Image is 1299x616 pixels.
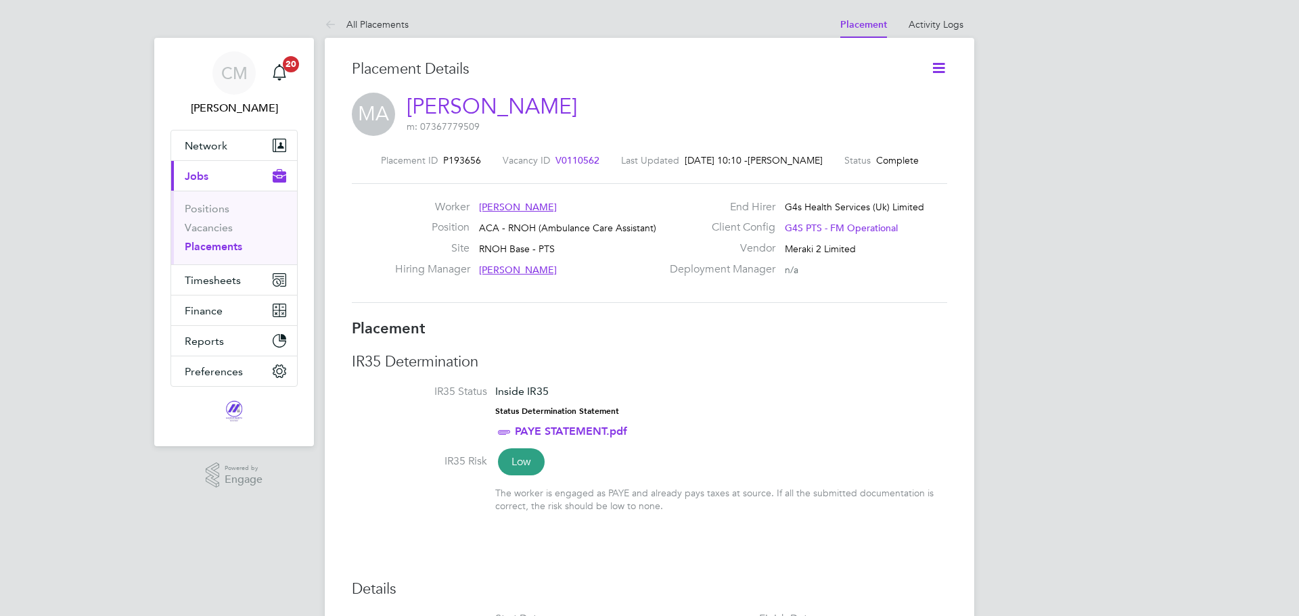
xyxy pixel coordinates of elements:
label: Vacancy ID [503,154,550,166]
a: Vacancies [185,221,233,234]
a: All Placements [325,18,409,30]
span: G4S PTS - FM Operational [785,222,898,234]
label: Client Config [662,220,775,235]
label: Vendor [662,241,775,256]
span: P193656 [443,154,481,166]
span: Powered by [225,463,263,474]
b: Placement [352,319,426,337]
div: Jobs [171,191,297,264]
nav: Main navigation [154,38,314,446]
span: MA [352,93,395,136]
label: IR35 Status [352,385,487,399]
h3: Placement Details [352,60,910,79]
span: Jobs [185,170,208,183]
span: Reports [185,335,224,348]
button: Finance [171,295,297,325]
a: CM[PERSON_NAME] [170,51,298,116]
a: Positions [185,202,229,215]
span: G4s Health Services (Uk) Limited [785,201,924,213]
span: RNOH Base - PTS [479,243,555,255]
a: Powered byEngage [206,463,263,488]
span: 20 [283,56,299,72]
span: Meraki 2 Limited [785,243,856,255]
span: [PERSON_NAME] [479,201,557,213]
a: Placements [185,240,242,253]
label: IR35 Risk [352,454,487,469]
button: Preferences [171,356,297,386]
button: Jobs [171,161,297,191]
a: Activity Logs [909,18,963,30]
a: Go to home page [170,400,298,422]
label: End Hirer [662,200,775,214]
span: [PERSON_NAME] [479,264,557,276]
span: [PERSON_NAME] [748,154,823,166]
strong: Status Determination Statement [495,406,619,416]
label: Position [395,220,470,235]
span: m: 07367779509 [407,120,480,133]
a: Placement [840,19,887,30]
img: magnussearch-logo-retina.png [225,400,244,422]
label: Deployment Manager [662,262,775,277]
h3: IR35 Determination [352,352,947,372]
div: The worker is engaged as PAYE and already pays taxes at source. If all the submitted documentatio... [495,487,947,511]
a: PAYE STATEMENT.pdf [515,425,627,437]
label: Hiring Manager [395,262,470,277]
span: Casey Manton [170,100,298,116]
span: [DATE] 10:10 - [685,154,748,166]
span: Low [498,448,545,475]
span: CM [221,64,248,82]
label: Placement ID [381,154,438,166]
span: Engage [225,474,263,485]
label: Status [844,154,871,166]
span: Preferences [185,365,243,378]
label: Site [395,241,470,256]
button: Reports [171,326,297,356]
span: V0110562 [555,154,599,166]
h3: Details [352,579,947,599]
span: Timesheets [185,274,241,287]
a: [PERSON_NAME] [407,93,577,120]
span: n/a [785,264,798,276]
label: Worker [395,200,470,214]
span: Inside IR35 [495,385,549,398]
span: ACA - RNOH (Ambulance Care Assistant) [479,222,656,234]
label: Last Updated [621,154,679,166]
span: Finance [185,304,223,317]
a: 20 [266,51,293,95]
span: Complete [876,154,919,166]
button: Timesheets [171,265,297,295]
span: Network [185,139,227,152]
button: Network [171,131,297,160]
